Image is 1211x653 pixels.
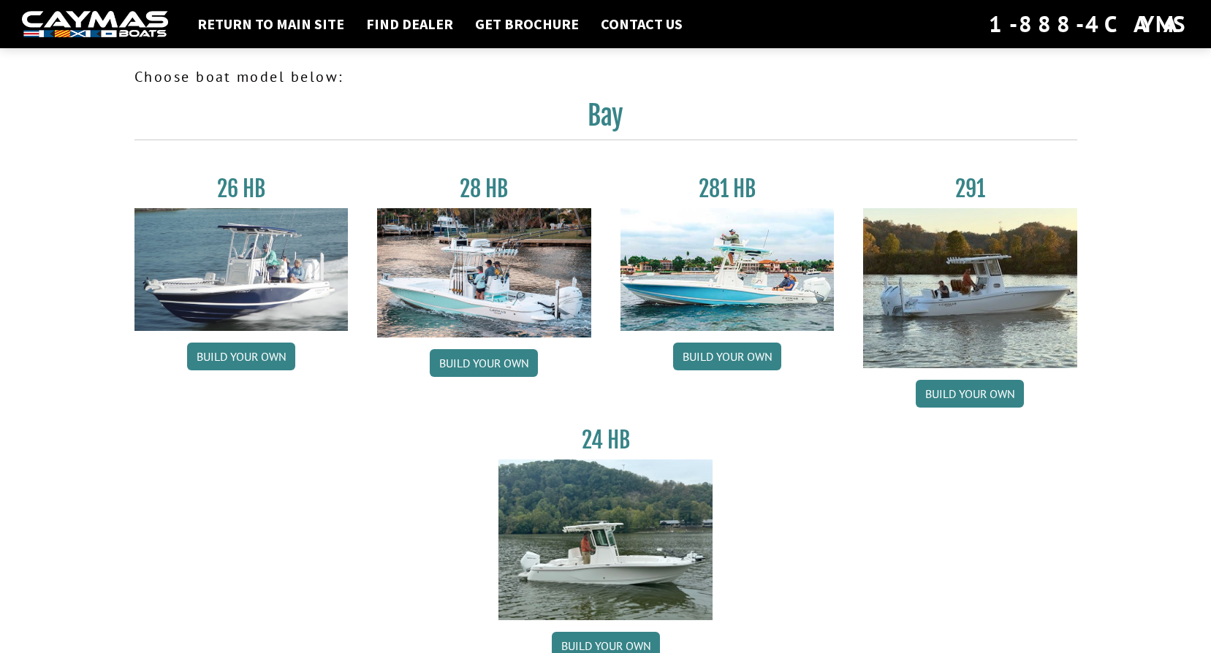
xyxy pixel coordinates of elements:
[863,175,1077,202] h3: 291
[468,15,586,34] a: Get Brochure
[863,208,1077,368] img: 291_Thumbnail.jpg
[22,11,168,38] img: white-logo-c9c8dbefe5ff5ceceb0f0178aa75bf4bb51f6bca0971e226c86eb53dfe498488.png
[377,208,591,337] img: 28_hb_thumbnail_for_caymas_connect.jpg
[190,15,352,34] a: Return to main site
[187,343,295,370] a: Build your own
[430,349,538,377] a: Build your own
[620,175,835,202] h3: 281 HB
[377,175,591,202] h3: 28 HB
[359,15,460,34] a: Find Dealer
[134,175,349,202] h3: 26 HB
[916,380,1024,408] a: Build your own
[498,427,713,454] h3: 24 HB
[134,99,1077,140] h2: Bay
[989,8,1189,40] div: 1-888-4CAYMAS
[673,343,781,370] a: Build your own
[134,208,349,331] img: 26_new_photo_resized.jpg
[593,15,690,34] a: Contact Us
[134,66,1077,88] p: Choose boat model below:
[498,459,713,619] img: 24_HB_thumbnail.jpg
[620,208,835,331] img: 28-hb-twin.jpg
